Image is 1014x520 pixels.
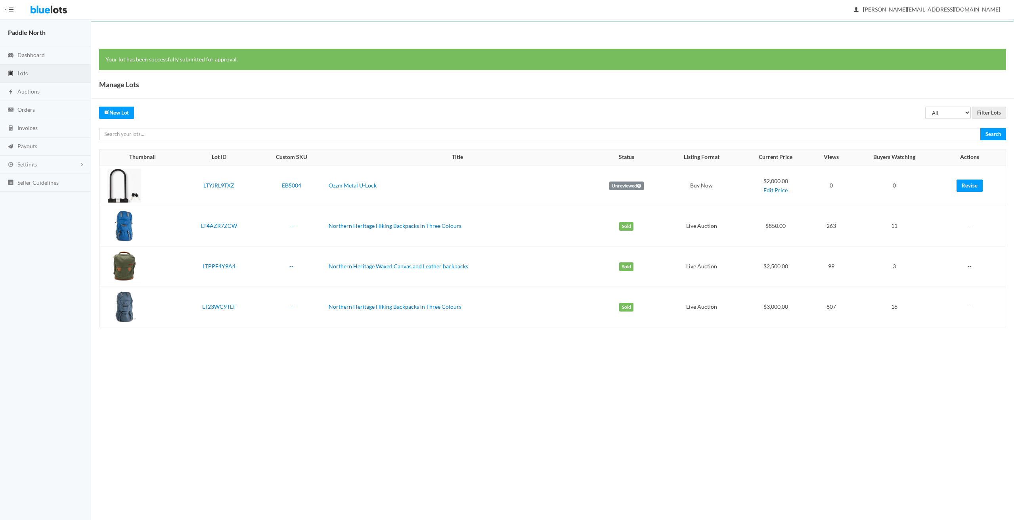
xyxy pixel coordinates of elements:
td: -- [938,206,1006,247]
th: Views [812,149,851,165]
td: $2,500.00 [739,247,812,287]
th: Lot ID [181,149,258,165]
a: LTPPF4Y9A4 [203,263,235,270]
span: Dashboard [17,52,45,58]
ion-icon: list box [7,179,15,187]
a: Northern Heritage Hiking Backpacks in Three Colours [329,222,461,229]
label: Sold [619,222,633,231]
td: Live Auction [664,287,740,327]
td: -- [938,287,1006,327]
p: Your lot has been successfully submitted for approval. [105,55,1000,64]
a: Edit Price [763,187,788,193]
td: $2,000.00 [739,165,812,206]
span: Payouts [17,143,37,149]
span: Invoices [17,124,38,131]
td: Live Auction [664,206,740,247]
a: -- [289,263,293,270]
td: $3,000.00 [739,287,812,327]
th: Current Price [739,149,812,165]
input: Filter Lots [972,107,1006,119]
a: Revise [957,180,983,192]
span: Auctions [17,88,40,95]
ion-icon: clipboard [7,70,15,78]
a: -- [289,303,293,310]
h1: Manage Lots [99,78,139,90]
th: Buyers Watching [851,149,938,165]
th: Listing Format [664,149,740,165]
th: Title [325,149,589,165]
a: -- [289,222,293,229]
ion-icon: paper plane [7,143,15,151]
span: Settings [17,161,37,168]
ion-icon: person [852,6,860,14]
ion-icon: flash [7,88,15,96]
a: Northern Heritage Hiking Backpacks in Three Colours [329,303,461,310]
th: Custom SKU [257,149,325,165]
span: [PERSON_NAME][EMAIL_ADDRESS][DOMAIN_NAME] [854,6,1000,13]
th: Status [589,149,663,165]
td: -- [938,247,1006,287]
th: Actions [938,149,1006,165]
td: 16 [851,287,938,327]
span: Orders [17,106,35,113]
strong: Paddle North [8,29,46,36]
input: Search [980,128,1006,140]
ion-icon: calculator [7,125,15,132]
td: 11 [851,206,938,247]
td: $850.00 [739,206,812,247]
ion-icon: cash [7,107,15,114]
a: LT23WC9TLT [202,303,235,310]
a: Ozzm Metal U-Lock [329,182,377,189]
td: Live Auction [664,247,740,287]
input: Search your lots... [99,128,981,140]
ion-icon: cog [7,161,15,169]
a: EB5004 [282,182,301,189]
label: Sold [619,303,633,312]
a: LT4AZR7ZCW [201,222,237,229]
td: Buy Now [664,165,740,206]
th: Thumbnail [99,149,181,165]
label: Sold [619,262,633,271]
label: Unreviewed [609,182,644,190]
td: 99 [812,247,851,287]
td: 0 [812,165,851,206]
ion-icon: create [104,109,109,115]
span: Lots [17,70,28,76]
td: 0 [851,165,938,206]
a: LTYJRL9TXZ [203,182,234,189]
td: 807 [812,287,851,327]
td: 3 [851,247,938,287]
a: createNew Lot [99,107,134,119]
a: Northern Heritage Waxed Canvas and Leather backpacks [329,263,468,270]
span: Seller Guidelines [17,179,59,186]
ion-icon: speedometer [7,52,15,59]
td: 263 [812,206,851,247]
